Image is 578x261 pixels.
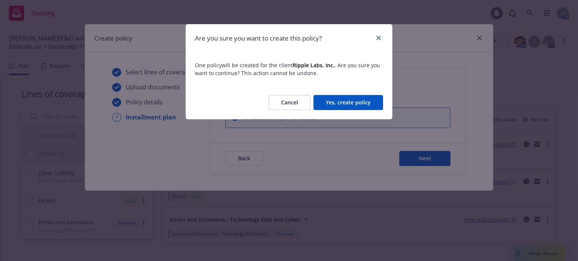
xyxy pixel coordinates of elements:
[195,33,322,43] h1: Are you sure you want to create this policy?
[313,95,383,110] button: Yes, create policy
[293,62,335,69] strong: Ripple Labs, Inc.
[374,33,383,42] a: close
[269,95,310,110] button: Cancel
[195,61,383,77] span: One policy will be created for the client . Are you sure you want to continue? This action cannot...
